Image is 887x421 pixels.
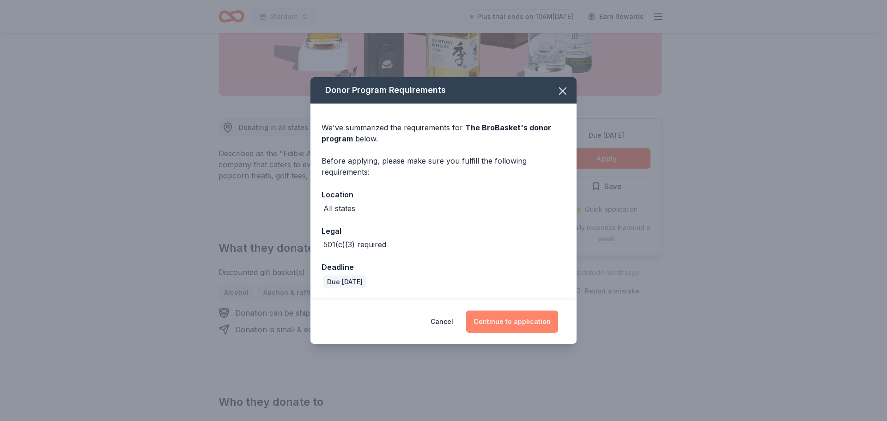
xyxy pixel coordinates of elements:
button: Continue to application [466,311,558,333]
div: 501(c)(3) required [323,239,386,250]
div: Due [DATE] [323,275,366,288]
div: Location [322,189,565,201]
button: Cancel [431,311,453,333]
div: Donor Program Requirements [310,77,577,104]
div: Deadline [322,261,565,273]
div: We've summarized the requirements for below. [322,122,565,144]
div: Before applying, please make sure you fulfill the following requirements: [322,155,565,177]
div: All states [323,203,355,214]
div: Legal [322,225,565,237]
